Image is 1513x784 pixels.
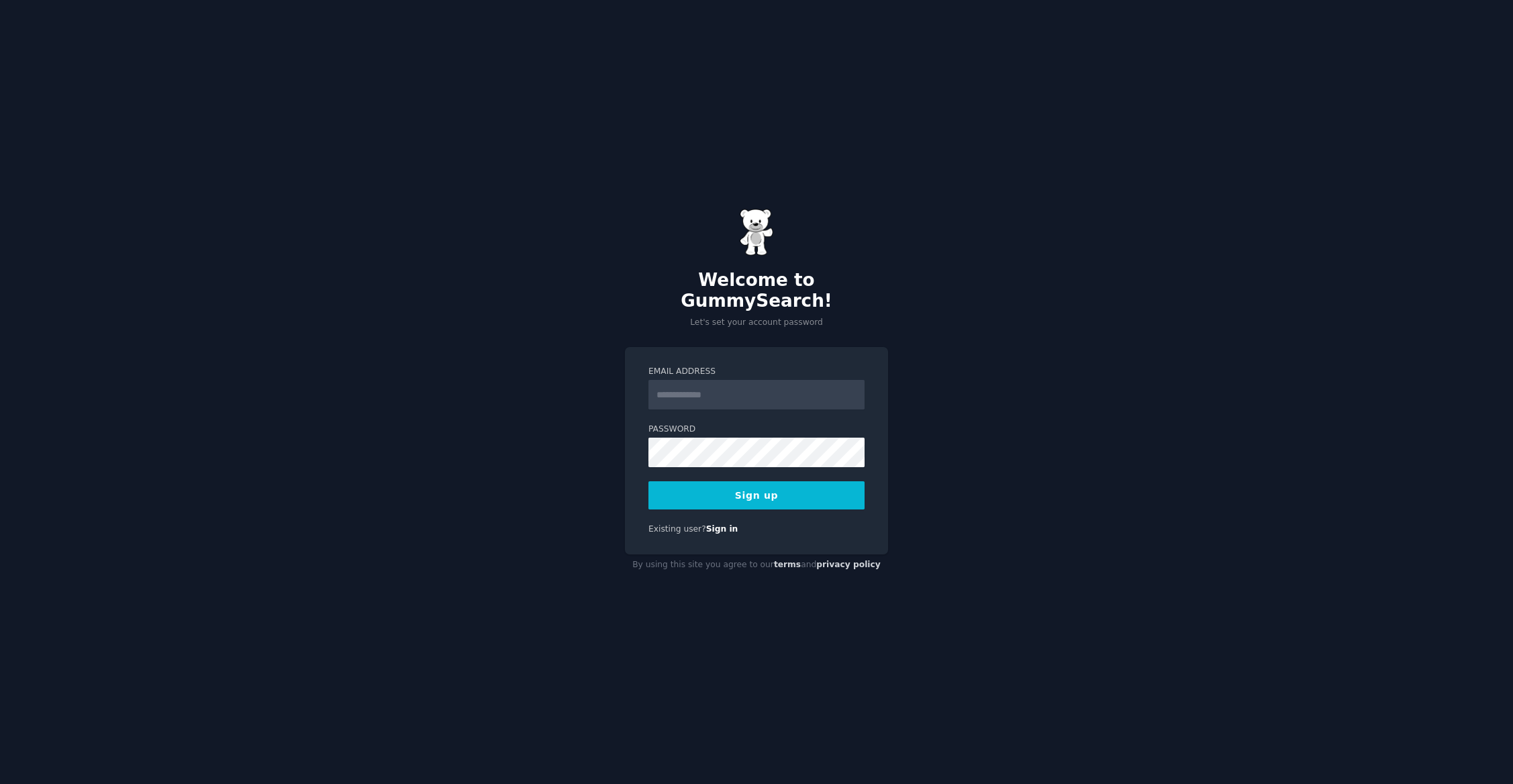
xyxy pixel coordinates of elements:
label: Email Address [648,366,865,378]
a: privacy policy [816,560,881,569]
h2: Welcome to GummySearch! [625,270,888,312]
label: Password [648,424,865,436]
a: terms [774,560,801,569]
span: Existing user? [648,524,706,534]
button: Sign up [648,481,865,509]
a: Sign in [706,524,738,534]
p: Let's set your account password [625,317,888,329]
div: By using this site you agree to our and [625,554,888,576]
img: Gummy Bear [740,209,773,256]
